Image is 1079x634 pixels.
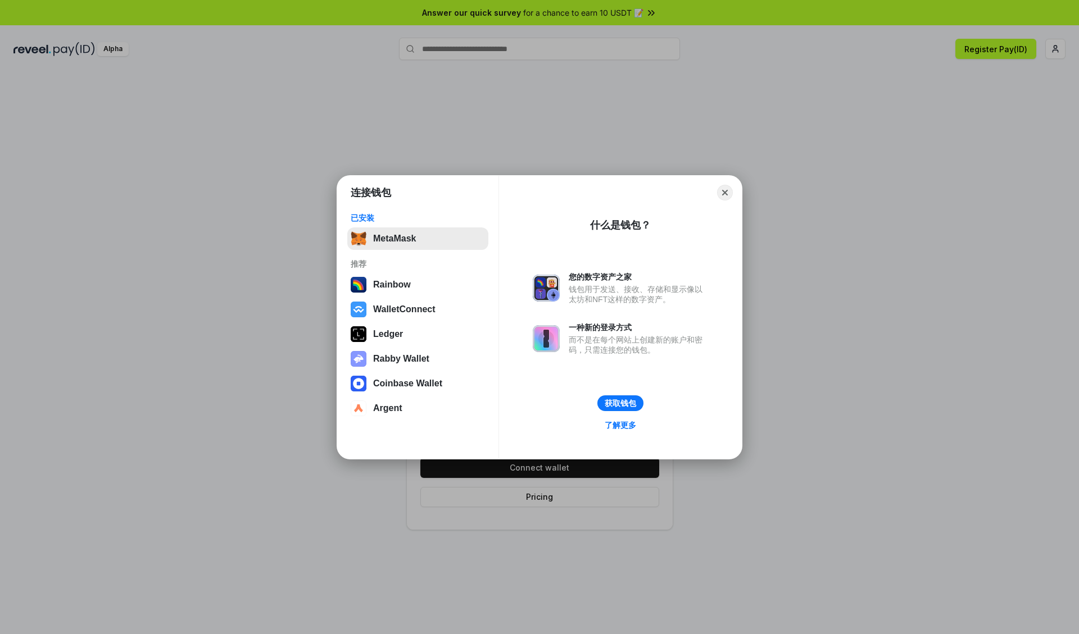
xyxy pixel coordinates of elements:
[347,273,488,296] button: Rainbow
[533,325,560,352] img: svg+xml,%3Csvg%20xmlns%3D%22http%3A%2F%2Fwww.w3.org%2F2000%2Fsvg%22%20fill%3D%22none%22%20viewBox...
[351,302,366,317] img: svg+xml,%3Csvg%20width%3D%2228%22%20height%3D%2228%22%20viewBox%3D%220%200%2028%2028%22%20fill%3D...
[605,420,636,430] div: 了解更多
[373,329,403,339] div: Ledger
[347,298,488,321] button: WalletConnect
[351,400,366,416] img: svg+xml,%3Csvg%20width%3D%2228%22%20height%3D%2228%22%20viewBox%3D%220%200%2028%2028%22%20fill%3D...
[717,185,733,200] button: Close
[347,227,488,250] button: MetaMask
[351,326,366,342] img: svg+xml,%3Csvg%20xmlns%3D%22http%3A%2F%2Fwww.w3.org%2F2000%2Fsvg%22%20width%3D%2228%22%20height%3...
[373,304,436,314] div: WalletConnect
[569,284,708,304] div: 钱包用于发送、接收、存储和显示像以太坊和NFT这样的数字资产。
[373,403,402,413] div: Argent
[347,397,488,419] button: Argent
[569,322,708,332] div: 一种新的登录方式
[373,234,416,244] div: MetaMask
[373,354,429,364] div: Rabby Wallet
[351,231,366,247] img: svg+xml,%3Csvg%20fill%3D%22none%22%20height%3D%2233%22%20viewBox%3D%220%200%2035%2033%22%20width%...
[347,372,488,395] button: Coinbase Wallet
[569,272,708,282] div: 您的数字资产之家
[347,348,488,370] button: Rabby Wallet
[351,351,366,367] img: svg+xml,%3Csvg%20xmlns%3D%22http%3A%2F%2Fwww.w3.org%2F2000%2Fsvg%22%20fill%3D%22none%22%20viewBox...
[351,213,485,223] div: 已安装
[597,395,643,411] button: 获取钱包
[373,378,442,389] div: Coinbase Wallet
[605,398,636,408] div: 获取钱包
[533,275,560,302] img: svg+xml,%3Csvg%20xmlns%3D%22http%3A%2F%2Fwww.w3.org%2F2000%2Fsvg%22%20fill%3D%22none%22%20viewBox...
[598,418,643,432] a: 了解更多
[351,259,485,269] div: 推荐
[351,186,391,199] h1: 连接钱包
[351,277,366,293] img: svg+xml,%3Csvg%20width%3D%22120%22%20height%3D%22120%22%20viewBox%3D%220%200%20120%20120%22%20fil...
[590,218,651,232] div: 什么是钱包？
[347,323,488,345] button: Ledger
[569,335,708,355] div: 而不是在每个网站上创建新的账户和密码，只需连接您的钱包。
[351,376,366,391] img: svg+xml,%3Csvg%20width%3D%2228%22%20height%3D%2228%22%20viewBox%3D%220%200%2028%2028%22%20fill%3D...
[373,280,411,290] div: Rainbow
